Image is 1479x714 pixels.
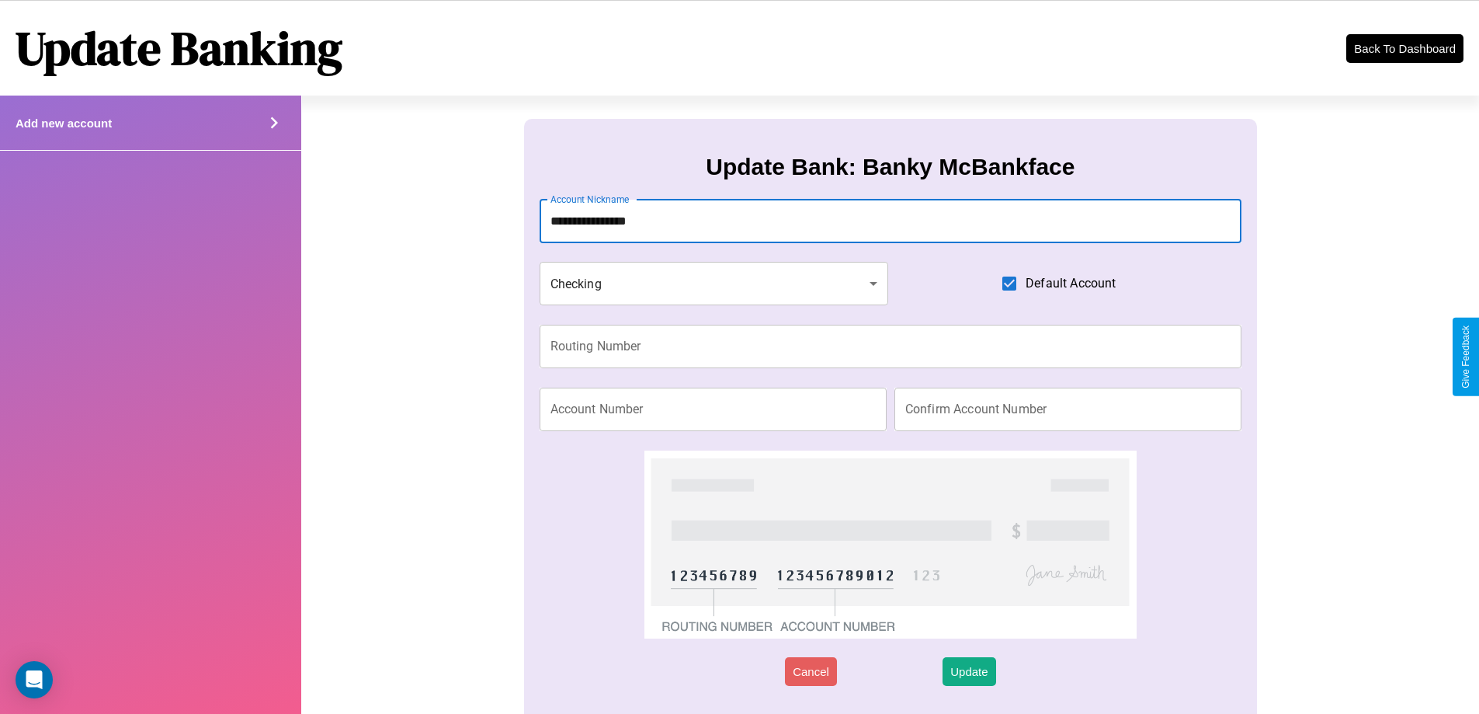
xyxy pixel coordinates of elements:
h4: Add new account [16,117,112,130]
div: Open Intercom Messenger [16,661,53,698]
div: Checking [540,262,889,305]
label: Account Nickname [550,193,630,206]
h1: Update Banking [16,16,342,80]
div: Give Feedback [1460,326,1471,388]
img: check [644,451,1136,639]
button: Update [943,657,995,686]
button: Back To Dashboard [1346,34,1463,63]
h3: Update Bank: Banky McBankface [706,154,1075,180]
button: Cancel [785,657,837,686]
span: Default Account [1026,274,1116,293]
